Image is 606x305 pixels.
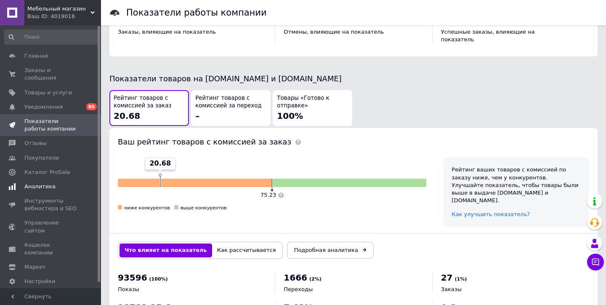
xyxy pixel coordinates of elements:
[24,241,78,257] span: Кошелек компании
[24,183,56,190] span: Аналитика
[191,90,271,126] button: Рейтинг товаров с комиссией за переход–
[126,8,267,18] h1: Показатели работы компании
[118,286,139,292] span: Показы
[149,159,171,168] span: 20.68
[587,254,604,270] button: Чат с покупателем
[118,29,216,35] span: Заказы, влияющие на показатель
[118,137,291,146] span: Ваш рейтинг товаров с комиссией за заказ
[24,118,78,133] span: Показатели работы компании
[455,276,467,282] span: (1%)
[120,243,212,257] button: Что влияет на показатель
[277,94,348,110] span: Товары «Готово к отправке»
[24,278,55,285] span: Настройки
[309,276,322,282] span: (2%)
[284,29,384,35] span: Отмены, влияющие на показатель
[114,94,185,110] span: Рейтинг товаров с комиссией за заказ
[24,89,72,96] span: Товары и услуги
[24,263,46,271] span: Маркет
[114,111,140,121] span: 20.68
[195,94,266,110] span: Рейтинг товаров с комиссией за переход
[277,111,303,121] span: 100%
[24,219,78,234] span: Управление сайтом
[284,273,307,283] span: 1666
[4,29,99,45] input: Поиск
[181,205,227,211] span: выше конкурентов
[452,211,530,217] a: Как улучшить показатель?
[441,273,453,283] span: 27
[284,286,313,292] span: Переходы
[24,67,78,82] span: Заказы и сообщения
[24,103,63,111] span: Уведомления
[287,242,374,259] a: Подробная аналитика
[195,111,199,121] span: –
[452,166,581,204] div: Рейтинг ваших товаров с комиссией по заказу ниже, чем у конкурентов. Улучшайте показатель, чтобы ...
[24,169,70,176] span: Каталог ProSale
[109,74,342,83] span: Показатели товаров на [DOMAIN_NAME] и [DOMAIN_NAME]
[24,139,47,147] span: Отзывы
[24,197,78,212] span: Инструменты вебмастера и SEO
[86,103,97,110] span: 80
[27,13,101,20] div: Ваш ID: 4019016
[441,286,462,292] span: Заказы
[24,52,48,60] span: Главная
[441,29,535,43] span: Успешные заказы, влияющие на показатель
[118,273,147,283] span: 93596
[24,154,59,162] span: Покупатели
[212,243,281,257] button: Как рассчитывается
[27,5,90,13] span: Мебельный магазин
[109,90,189,126] button: Рейтинг товаров с комиссией за заказ20.68
[260,192,276,198] span: 75.23
[149,276,168,282] span: (100%)
[273,90,352,126] button: Товары «Готово к отправке»100%
[124,205,170,211] span: ниже конкурентов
